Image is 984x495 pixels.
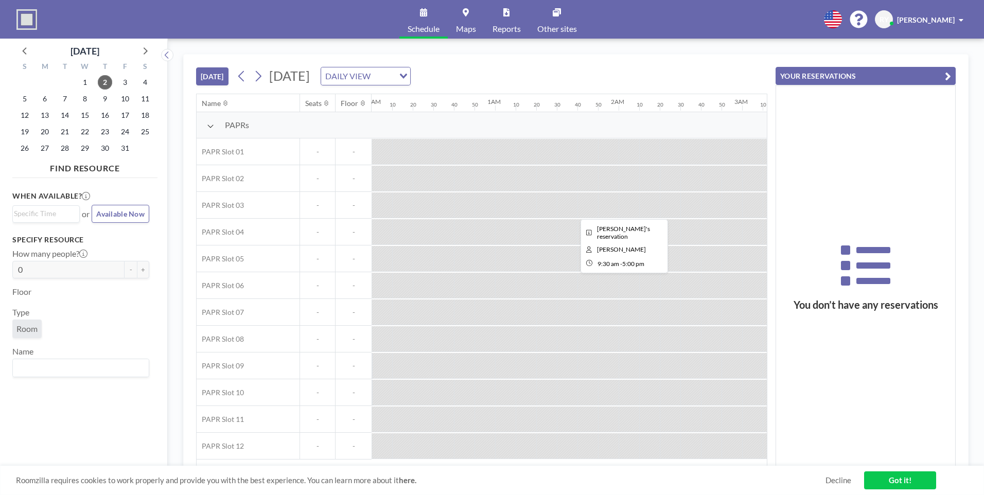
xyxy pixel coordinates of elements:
[374,69,393,83] input: Search for option
[598,260,619,268] span: 9:30 AM
[38,108,52,122] span: Monday, October 13, 2025
[197,415,244,424] span: PAPR Slot 11
[534,101,540,108] div: 20
[12,307,29,317] label: Type
[58,108,72,122] span: Tuesday, October 14, 2025
[14,361,143,375] input: Search for option
[92,205,149,223] button: Available Now
[197,254,244,263] span: PAPR Slot 05
[78,92,92,106] span: Wednesday, October 8, 2025
[98,141,112,155] span: Thursday, October 30, 2025
[118,92,132,106] span: Friday, October 10, 2025
[75,61,95,74] div: W
[336,281,372,290] span: -
[98,108,112,122] span: Thursday, October 16, 2025
[321,67,410,85] div: Search for option
[760,101,766,108] div: 10
[197,308,244,317] span: PAPR Slot 07
[336,441,372,451] span: -
[487,98,501,105] div: 1AM
[336,201,372,210] span: -
[137,261,149,278] button: +
[197,388,244,397] span: PAPR Slot 10
[408,25,440,33] span: Schedule
[269,68,310,83] span: [DATE]
[118,141,132,155] span: Friday, October 31, 2025
[17,92,32,106] span: Sunday, October 5, 2025
[300,308,335,317] span: -
[305,99,322,108] div: Seats
[38,125,52,139] span: Monday, October 20, 2025
[138,108,152,122] span: Saturday, October 18, 2025
[12,235,149,244] h3: Specify resource
[336,227,372,237] span: -
[719,101,725,108] div: 50
[300,254,335,263] span: -
[98,92,112,106] span: Thursday, October 9, 2025
[390,101,396,108] div: 10
[197,441,244,451] span: PAPR Slot 12
[135,61,155,74] div: S
[300,415,335,424] span: -
[410,101,416,108] div: 20
[336,361,372,370] span: -
[734,98,748,105] div: 3AM
[12,287,31,297] label: Floor
[197,147,244,156] span: PAPR Slot 01
[595,101,602,108] div: 50
[575,101,581,108] div: 40
[118,75,132,90] span: Friday, October 3, 2025
[98,125,112,139] span: Thursday, October 23, 2025
[637,101,643,108] div: 10
[897,15,955,24] span: [PERSON_NAME]
[197,361,244,370] span: PAPR Slot 09
[38,92,52,106] span: Monday, October 6, 2025
[493,25,521,33] span: Reports
[197,281,244,290] span: PAPR Slot 06
[78,141,92,155] span: Wednesday, October 29, 2025
[71,44,99,58] div: [DATE]
[118,125,132,139] span: Friday, October 24, 2025
[38,141,52,155] span: Monday, October 27, 2025
[16,324,38,333] span: Room
[197,201,244,210] span: PAPR Slot 03
[300,147,335,156] span: -
[513,101,519,108] div: 10
[336,254,372,263] span: -
[13,359,149,377] div: Search for option
[825,475,851,485] a: Decline
[431,101,437,108] div: 30
[197,334,244,344] span: PAPR Slot 08
[202,99,221,108] div: Name
[336,415,372,424] span: -
[17,141,32,155] span: Sunday, October 26, 2025
[622,260,644,268] span: 5:00 PM
[537,25,577,33] span: Other sites
[13,206,79,221] div: Search for option
[300,441,335,451] span: -
[82,209,90,219] span: or
[620,260,622,268] span: -
[300,334,335,344] span: -
[611,98,624,105] div: 2AM
[776,67,956,85] button: YOUR RESERVATIONS
[597,225,650,240] span: Minjae's reservation
[16,9,37,30] img: organization-logo
[336,308,372,317] span: -
[698,101,705,108] div: 40
[776,298,955,311] h3: You don’t have any reservations
[341,99,358,108] div: Floor
[15,61,35,74] div: S
[118,108,132,122] span: Friday, October 17, 2025
[78,125,92,139] span: Wednesday, October 22, 2025
[300,227,335,237] span: -
[55,61,75,74] div: T
[16,475,825,485] span: Roomzilla requires cookies to work properly and provide you with the best experience. You can lea...
[17,108,32,122] span: Sunday, October 12, 2025
[14,208,74,219] input: Search for option
[138,75,152,90] span: Saturday, October 4, 2025
[300,388,335,397] span: -
[678,101,684,108] div: 30
[12,249,87,259] label: How many people?
[197,227,244,237] span: PAPR Slot 04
